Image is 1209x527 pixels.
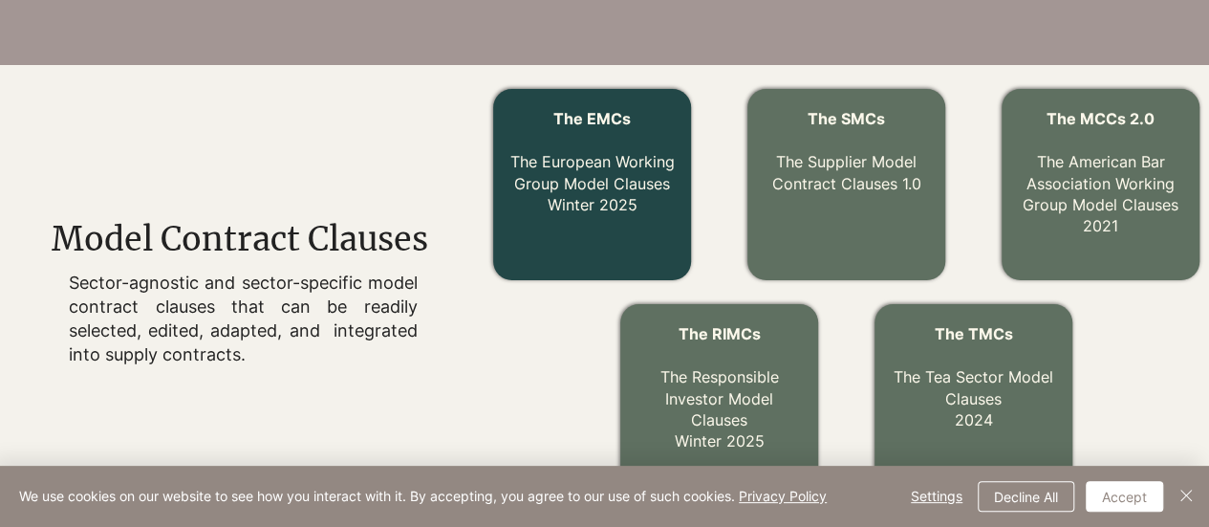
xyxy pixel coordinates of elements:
a: Privacy Policy [739,488,827,504]
span: The RIMCs [679,324,761,343]
a: The Supplier Model Contract Clauses 1.0 [771,152,920,192]
img: Close [1175,484,1198,507]
a: The RIMCs The Responsible Investor Model ClausesWinter 2025 [660,324,779,450]
a: The MCCs 2.0 The American Bar Association Working Group Model Clauses2021 [1023,109,1178,235]
a: The SMCs [808,109,885,128]
button: Decline All [978,481,1074,512]
button: Close [1175,481,1198,512]
button: Accept [1086,481,1163,512]
p: Sector-agnostic and sector-specific model contract clauses that can be readily selected, edited, ... [69,271,417,367]
span: Model Contract Clauses [52,219,428,259]
a: The TMCs The Tea Sector Model Clauses2024 [894,324,1053,429]
span: The TMCs [934,324,1012,343]
span: The EMCs [553,109,631,128]
span: The MCCs 2.0 [1047,109,1155,128]
span: We use cookies on our website to see how you interact with it. By accepting, you agree to our use... [19,488,827,505]
a: The EMCs The European Working Group Model ClausesWinter 2025 [510,109,675,214]
span: Settings [911,482,962,511]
